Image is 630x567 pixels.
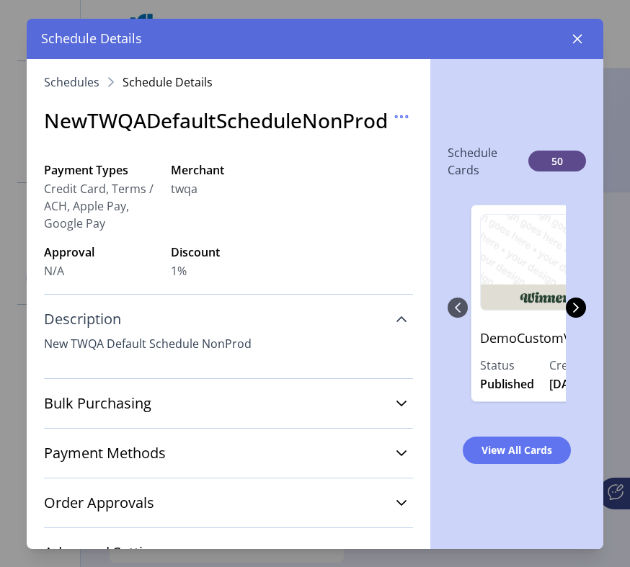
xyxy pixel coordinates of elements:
div: Description [44,335,413,370]
label: Approval [44,244,159,261]
span: Description [44,312,121,326]
span: Payment Methods [44,446,166,460]
div: New TWQA Default Schedule NonProd [44,335,413,352]
span: Bulk Purchasing [44,396,151,411]
span: 50 [528,151,586,171]
span: Schedule Details [41,29,142,48]
a: Description [44,303,413,335]
span: Advanced Settings [44,545,167,560]
a: Schedules [44,76,99,88]
label: Status [480,357,549,374]
img: DemoCustomVirtualCard02 [480,214,618,311]
label: Discount [171,244,286,261]
a: Bulk Purchasing [44,388,413,419]
a: Payment Methods [44,437,413,469]
span: [DATE] [549,375,586,393]
span: Published [480,375,534,393]
p: DemoCustomVirtualCard02 [480,320,618,357]
span: View All Cards [482,442,552,457]
span: Credit Card, Terms / ACH, Apple Pay, Google Pay [44,180,159,232]
label: Payment Types [44,161,159,179]
span: Schedule Details [123,76,213,88]
label: Merchant [171,161,286,179]
button: View All Cards [463,437,571,464]
h3: NewTWQADefaultScheduleNonProd [44,105,388,135]
span: Order Approvals [44,496,154,510]
span: twqa [171,180,198,197]
a: Order Approvals [44,487,413,519]
button: Next Page [566,298,586,318]
span: 1% [171,262,187,280]
label: Created [549,357,618,374]
p: Schedule Cards [448,144,520,179]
